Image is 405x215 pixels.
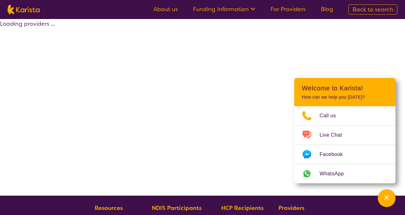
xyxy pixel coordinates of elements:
[152,204,202,212] b: NDIS Participants
[302,94,388,100] p: How can we help you [DATE]?
[378,189,396,207] button: Channel Menu
[221,204,264,212] b: HCP Recipients
[320,169,352,179] span: WhatsApp
[302,84,388,92] h2: Welcome to Karista!
[320,111,344,121] span: Call us
[294,106,396,183] ul: Choose channel
[278,204,304,212] b: Providers
[8,5,40,14] img: Karista logo
[271,5,306,13] a: For Providers
[320,130,350,140] span: Live Chat
[348,4,397,15] a: Back to search
[320,150,350,159] span: Facebook
[294,164,396,183] a: Web link opens in a new tab.
[95,204,123,212] b: Resources
[321,5,333,13] a: Blog
[294,78,396,183] div: Channel Menu
[193,5,255,13] a: Funding Information
[352,6,393,13] span: Back to search
[153,5,178,13] a: About us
